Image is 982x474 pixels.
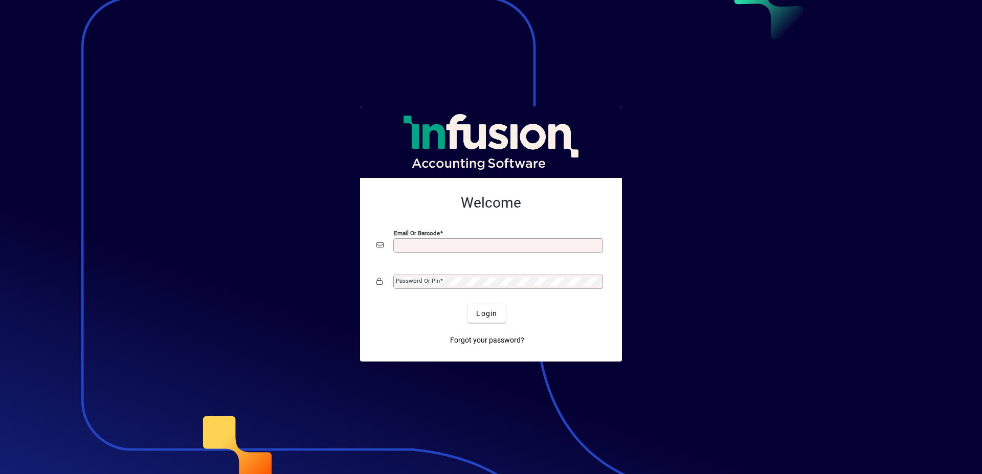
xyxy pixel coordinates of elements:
[476,308,497,319] span: Login
[376,194,606,212] h2: Welcome
[394,230,440,237] mat-label: Email or Barcode
[450,335,524,346] span: Forgot your password?
[446,331,528,349] a: Forgot your password?
[468,304,505,323] button: Login
[396,277,440,284] mat-label: Password or Pin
